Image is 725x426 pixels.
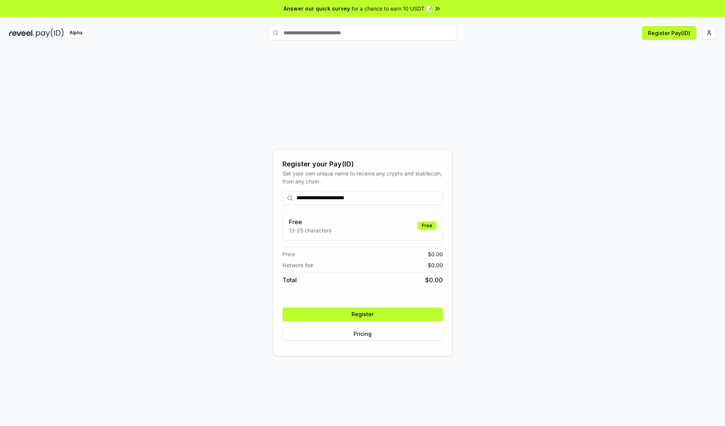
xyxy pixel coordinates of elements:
[65,28,86,38] div: Alpha
[284,5,350,12] span: Answer our quick survey
[282,169,443,185] div: Get your own unique name to receive any crypto and stablecoin, from any chain
[428,250,443,258] span: $ 0.00
[418,221,437,230] div: Free
[289,217,331,226] h3: Free
[282,327,443,341] button: Pricing
[352,5,432,12] span: for a chance to earn 10 USDT 📝
[282,250,295,258] span: Price
[425,275,443,285] span: $ 0.00
[642,26,696,40] button: Register Pay(ID)
[289,226,331,234] p: 13-25 characters
[282,261,313,269] span: Network fee
[282,308,443,321] button: Register
[36,28,64,38] img: pay_id
[282,275,297,285] span: Total
[9,28,34,38] img: reveel_dark
[282,159,443,169] div: Register your Pay(ID)
[428,261,443,269] span: $ 0.00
